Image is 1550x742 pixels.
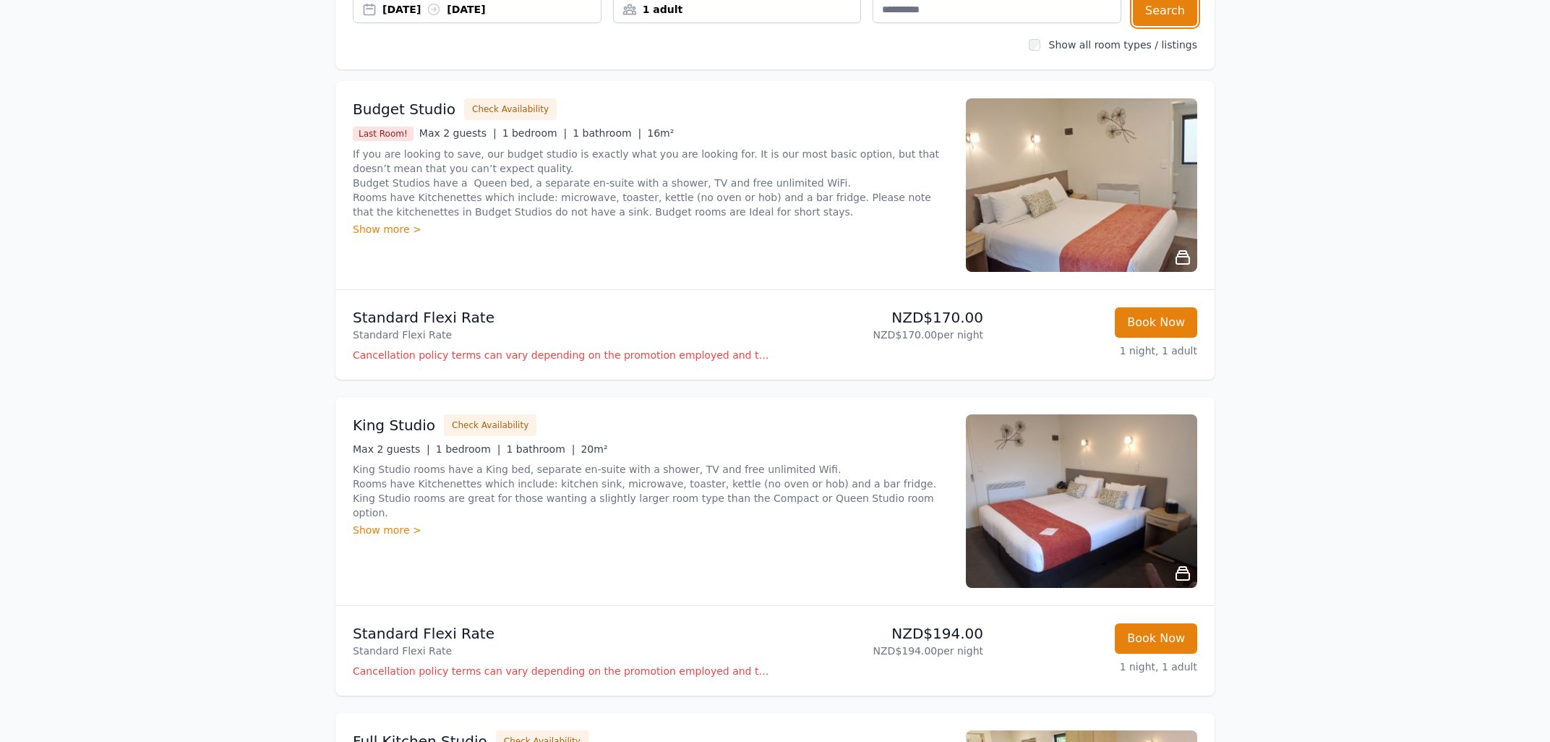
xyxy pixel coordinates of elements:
span: 1 bedroom | [436,443,501,455]
span: Max 2 guests | [419,127,497,139]
div: Show more > [353,222,949,236]
button: Check Availability [464,98,557,120]
p: NZD$194.00 per night [781,644,983,658]
p: Standard Flexi Rate [353,644,769,658]
button: Book Now [1115,623,1197,654]
button: Book Now [1115,307,1197,338]
span: Last Room! [353,127,414,141]
span: 1 bedroom | [502,127,568,139]
span: 16m² [647,127,674,139]
p: Standard Flexi Rate [353,328,769,342]
p: King Studio rooms have a King bed, separate en-suite with a shower, TV and free unlimited Wifi. R... [353,462,949,520]
p: NZD$194.00 [781,623,983,644]
p: Standard Flexi Rate [353,307,769,328]
p: Cancellation policy terms can vary depending on the promotion employed and the time of stay of th... [353,348,769,362]
label: Show all room types / listings [1049,39,1197,51]
span: 1 bathroom | [506,443,575,455]
span: 1 bathroom | [573,127,641,139]
p: NZD$170.00 per night [781,328,983,342]
p: If you are looking to save, our budget studio is exactly what you are looking for. It is our most... [353,147,949,219]
div: 1 adult [614,2,861,17]
p: 1 night, 1 adult [995,660,1197,674]
div: [DATE] [DATE] [382,2,601,17]
button: Check Availability [444,414,536,436]
span: Max 2 guests | [353,443,430,455]
p: Standard Flexi Rate [353,623,769,644]
div: Show more > [353,523,949,537]
p: 1 night, 1 adult [995,344,1197,358]
p: Cancellation policy terms can vary depending on the promotion employed and the time of stay of th... [353,664,769,678]
h3: King Studio [353,415,435,435]
span: 20m² [581,443,607,455]
h3: Budget Studio [353,99,455,119]
p: NZD$170.00 [781,307,983,328]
